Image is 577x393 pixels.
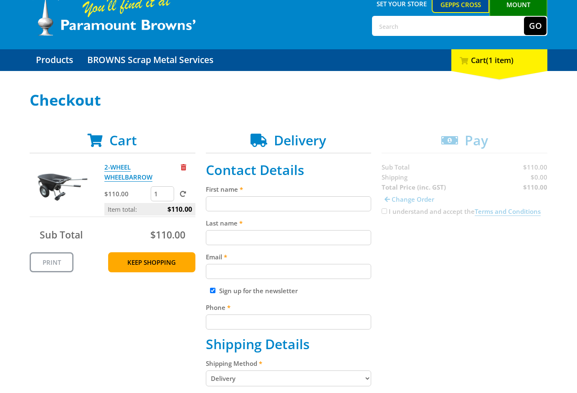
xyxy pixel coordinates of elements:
div: Cart [451,49,547,71]
a: Go to the Products page [30,49,79,71]
label: Email [206,252,372,262]
a: Go to the BROWNS Scrap Metal Services page [81,49,220,71]
img: 2-WHEEL WHEELBARROW [38,162,88,212]
label: Shipping Method [206,358,372,368]
span: Delivery [274,131,326,149]
p: Item total: [104,203,195,216]
input: Please enter your email address. [206,264,372,279]
span: Cart [109,131,137,149]
input: Please enter your telephone number. [206,314,372,330]
span: $110.00 [167,203,192,216]
a: Keep Shopping [108,252,195,272]
a: Remove from cart [181,163,186,171]
label: Sign up for the newsletter [219,287,298,295]
label: First name [206,184,372,194]
a: Print [30,252,73,272]
button: Go [524,17,547,35]
p: $110.00 [104,189,149,199]
select: Please select a shipping method. [206,370,372,386]
span: $110.00 [150,228,185,241]
span: Sub Total [40,228,83,241]
input: Please enter your last name. [206,230,372,245]
label: Last name [206,218,372,228]
span: (1 item) [486,55,514,65]
h2: Shipping Details [206,336,372,352]
a: 2-WHEEL WHEELBARROW [104,163,152,182]
h1: Checkout [30,92,547,109]
h2: Contact Details [206,162,372,178]
label: Phone [206,302,372,312]
input: Search [373,17,524,35]
input: Please enter your first name. [206,196,372,211]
